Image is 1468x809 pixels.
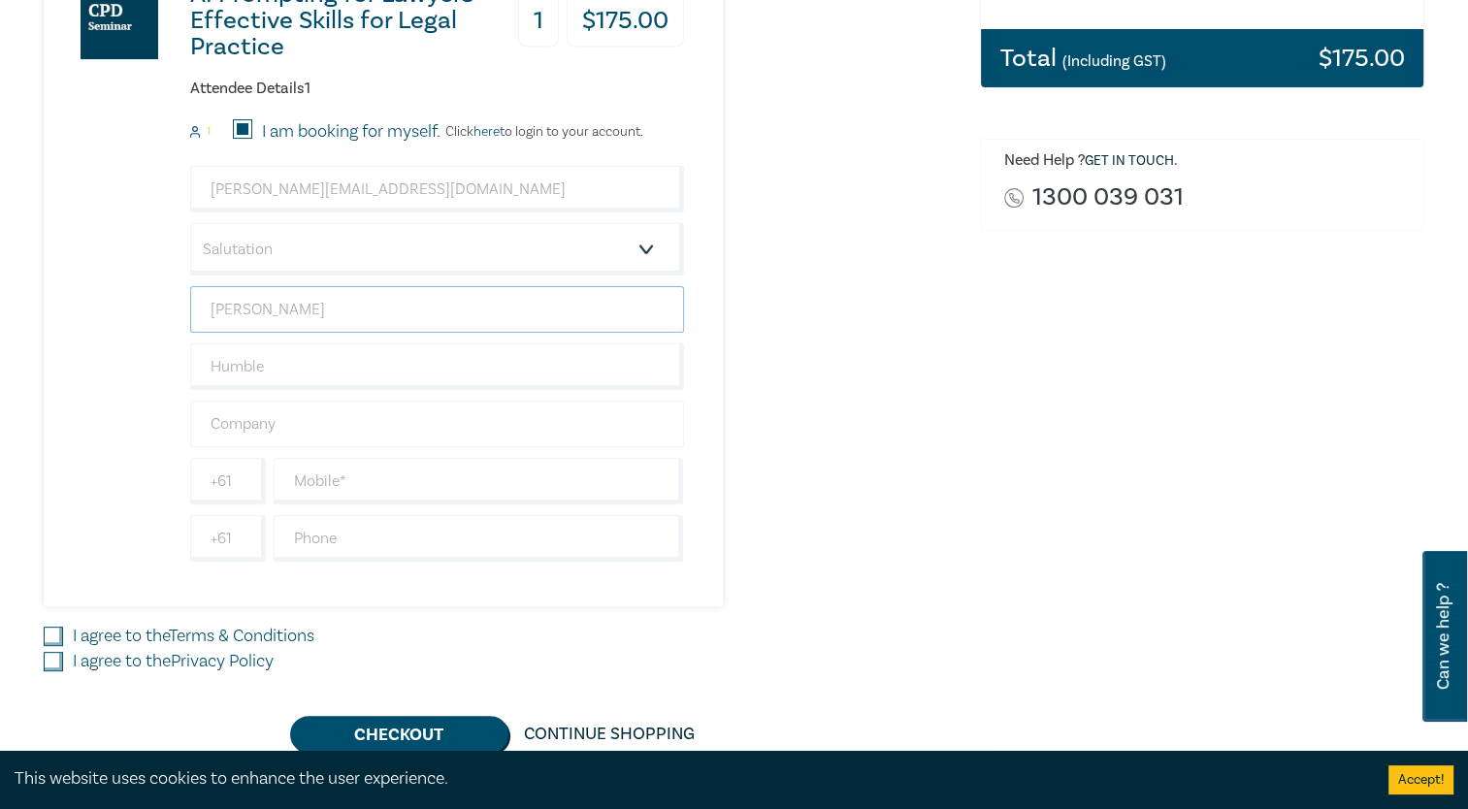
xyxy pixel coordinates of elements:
label: I am booking for myself. [262,119,440,145]
label: I agree to the [73,649,274,674]
small: 1 [207,125,211,139]
a: 1300 039 031 [1031,184,1183,210]
input: First Name* [190,286,684,333]
a: Get in touch [1085,152,1174,170]
input: Company [190,401,684,447]
p: Click to login to your account. [440,124,643,140]
h6: Need Help ? . [1004,151,1410,171]
h3: Total [1000,46,1166,71]
input: +61 [190,458,266,504]
a: here [473,123,500,141]
button: Accept cookies [1388,765,1453,794]
input: Attendee Email* [190,166,684,212]
input: +61 [190,515,266,562]
a: Terms & Conditions [169,625,314,647]
a: Privacy Policy [171,650,274,672]
input: Last Name* [190,343,684,390]
a: Continue Shopping [508,716,710,753]
input: Phone [274,515,684,562]
h3: $ 175.00 [1318,46,1404,71]
input: Mobile* [274,458,684,504]
h6: Attendee Details 1 [190,80,684,98]
span: Can we help ? [1434,563,1452,710]
label: I agree to the [73,624,314,649]
button: Checkout [290,716,508,753]
div: This website uses cookies to enhance the user experience. [15,766,1359,792]
small: (Including GST) [1062,51,1166,71]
